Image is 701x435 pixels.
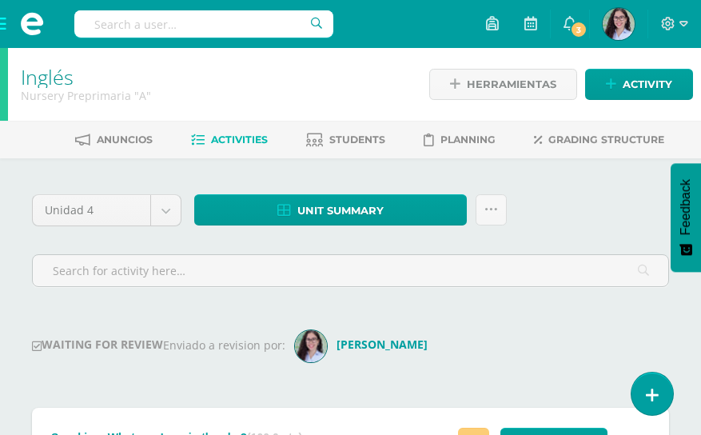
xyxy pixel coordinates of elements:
a: Grading structure [534,127,664,153]
span: Grading structure [548,134,664,146]
strong: [PERSON_NAME] [337,337,428,352]
a: [PERSON_NAME] [295,337,434,352]
div: Nursery Preprimaria 'A' [21,88,408,103]
a: Unidad 4 [33,195,181,225]
img: 0340d8c520a2e5a7347d8bd135843a75.png [603,8,635,40]
img: 404ac68134fdf0b33b87daf4e717ec53.png [295,330,327,362]
a: Activities [191,127,268,153]
span: Planning [440,134,496,146]
a: Anuncios [75,127,153,153]
span: Herramientas [467,70,556,99]
span: Anuncios [97,134,153,146]
a: Planning [424,127,496,153]
span: Activities [211,134,268,146]
a: Students [306,127,385,153]
span: Activity [623,70,672,99]
span: 3 [570,21,587,38]
a: Inglés [21,63,74,90]
a: Unit summary [194,194,467,225]
input: Search for activity here… [33,255,668,286]
h1: Inglés [21,66,408,88]
span: Feedback [679,179,693,235]
span: Unidad 4 [45,195,138,225]
span: Unit summary [297,196,384,225]
a: Herramientas [429,69,577,100]
strong: WAITING FOR REVIEW [32,337,163,352]
button: Feedback - Mostrar encuesta [671,163,701,272]
input: Search a user… [74,10,333,38]
span: Enviado a revision por: [163,337,285,352]
span: Students [329,134,385,146]
a: Activity [585,69,693,100]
